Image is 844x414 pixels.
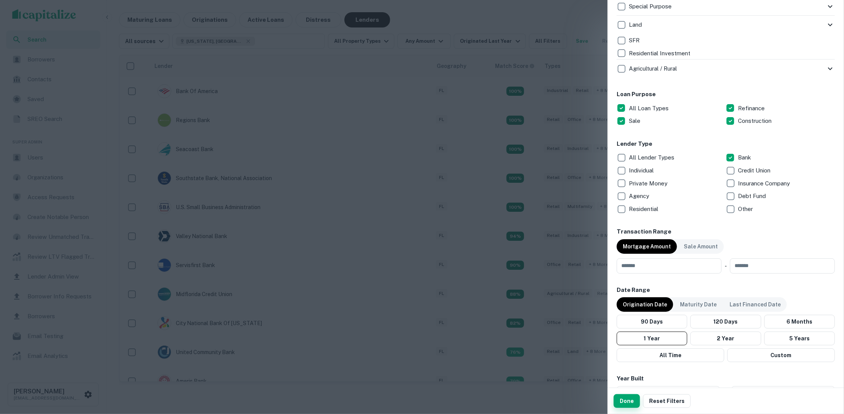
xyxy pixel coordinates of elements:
[690,315,761,329] button: 120 Days
[629,20,643,29] p: Land
[617,227,835,236] h6: Transaction Range
[629,179,669,188] p: Private Money
[725,258,727,274] div: -
[738,179,791,188] p: Insurance Company
[617,286,835,295] h6: Date Range
[738,205,754,214] p: Other
[617,140,835,148] h6: Lender Type
[629,205,660,214] p: Residential
[764,332,835,345] button: 5 Years
[680,300,717,309] p: Maturity Date
[623,300,667,309] p: Origination Date
[684,242,718,251] p: Sale Amount
[629,116,642,126] p: Sale
[629,64,678,73] p: Agricultural / Rural
[643,394,691,408] button: Reset Filters
[617,60,835,78] div: Agricultural / Rural
[727,348,835,362] button: Custom
[629,2,673,11] p: Special Purpose
[617,332,687,345] button: 1 Year
[806,353,844,390] iframe: Chat Widget
[614,394,640,408] button: Done
[690,332,761,345] button: 2 Year
[629,166,655,175] p: Individual
[617,90,835,99] h6: Loan Purpose
[617,16,835,34] div: Land
[738,116,773,126] p: Construction
[629,192,651,201] p: Agency
[629,153,676,162] p: All Lender Types
[617,315,687,329] button: 90 Days
[629,104,670,113] p: All Loan Types
[738,104,766,113] p: Refinance
[617,374,644,383] h6: Year Built
[617,348,724,362] button: All Time
[730,300,781,309] p: Last Financed Date
[738,153,752,162] p: Bank
[623,242,671,251] p: Mortgage Amount
[629,49,692,58] p: Residential Investment
[764,315,835,329] button: 6 Months
[738,166,772,175] p: Credit Union
[738,192,767,201] p: Debt Fund
[629,36,641,45] p: SFR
